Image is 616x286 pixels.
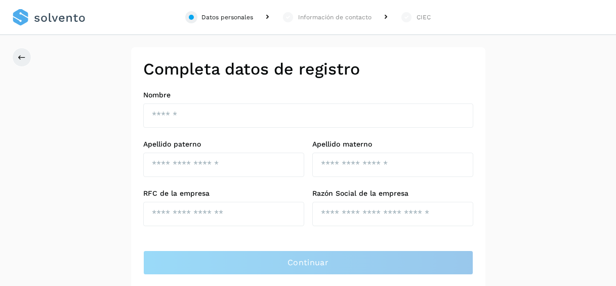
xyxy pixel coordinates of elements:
div: Datos personales [201,13,253,22]
label: Nombre [143,91,473,99]
div: Información de contacto [298,13,372,22]
label: Razón Social de la empresa [312,189,473,198]
label: Apellido materno [312,140,473,149]
div: CIEC [417,13,431,22]
span: Continuar [288,257,328,268]
button: Continuar [143,251,473,275]
label: Apellido paterno [143,140,304,149]
h2: Completa datos de registro [143,59,473,79]
label: RFC de la empresa [143,189,304,198]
